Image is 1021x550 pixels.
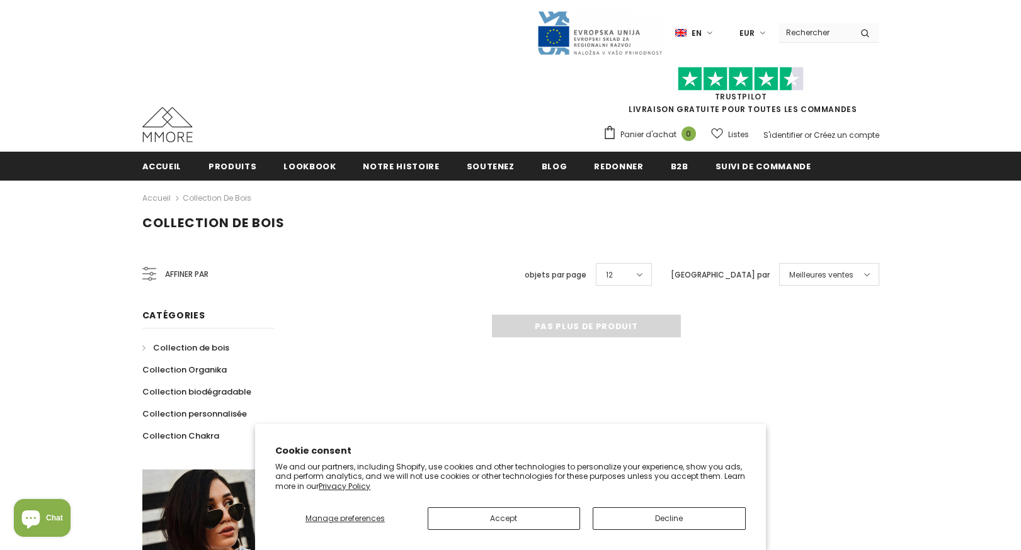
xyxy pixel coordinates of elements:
span: Accueil [142,160,182,172]
button: Accept [428,507,581,530]
inbox-online-store-chat: Shopify online store chat [10,499,74,540]
img: Cas MMORE [142,107,193,142]
a: Collection Chakra [142,425,219,447]
a: Créez un compte [814,130,879,140]
a: soutenez [467,152,515,180]
span: or [804,130,812,140]
a: Redonner [594,152,643,180]
span: Redonner [594,160,643,172]
a: Lookbook [283,152,336,180]
span: Collection personnalisée [142,408,247,420]
img: Javni Razpis [537,10,663,56]
span: Affiner par [165,267,208,281]
a: Collection biodégradable [142,381,251,403]
p: We and our partners, including Shopify, use cookies and other technologies to personalize your ex... [275,462,746,491]
span: en [692,27,702,40]
button: Decline [593,507,746,530]
a: Privacy Policy [319,481,370,491]
a: Accueil [142,152,182,180]
a: Javni Razpis [537,27,663,38]
a: Panier d'achat 0 [603,125,702,144]
a: Collection de bois [142,337,229,359]
a: Produits [208,152,256,180]
span: Manage preferences [305,513,385,524]
a: Collection Organika [142,359,227,381]
span: 0 [682,126,696,141]
a: Notre histoire [363,152,439,180]
img: Faites confiance aux étoiles pilotes [678,67,804,91]
span: Collection de bois [142,214,285,232]
label: [GEOGRAPHIC_DATA] par [671,269,770,281]
span: 12 [606,269,613,281]
a: Collection de bois [183,193,251,203]
a: Blog [542,152,568,180]
span: Collection Organika [142,364,227,376]
span: EUR [739,27,755,40]
a: S'identifier [763,130,802,140]
span: Lookbook [283,160,336,172]
label: objets par page [525,269,586,281]
img: i-lang-1.png [675,28,687,38]
span: Collection biodégradable [142,386,251,398]
span: Notre histoire [363,160,439,172]
a: TrustPilot [715,91,767,102]
h2: Cookie consent [275,444,746,457]
span: LIVRAISON GRATUITE POUR TOUTES LES COMMANDES [603,72,879,115]
a: B2B [671,152,688,180]
a: Listes [711,123,749,145]
span: soutenez [467,160,515,172]
span: Collection Chakra [142,430,219,442]
span: Panier d'achat [620,128,676,141]
span: Meilleures ventes [789,269,853,281]
span: Produits [208,160,256,172]
span: Suivi de commande [716,160,811,172]
span: Catégories [142,309,205,322]
a: Collection personnalisée [142,403,247,425]
a: Accueil [142,191,171,206]
span: Collection de bois [153,342,229,354]
a: Suivi de commande [716,152,811,180]
span: B2B [671,160,688,172]
button: Manage preferences [275,507,414,530]
span: Listes [728,128,749,141]
span: Blog [542,160,568,172]
input: Search Site [779,23,851,42]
